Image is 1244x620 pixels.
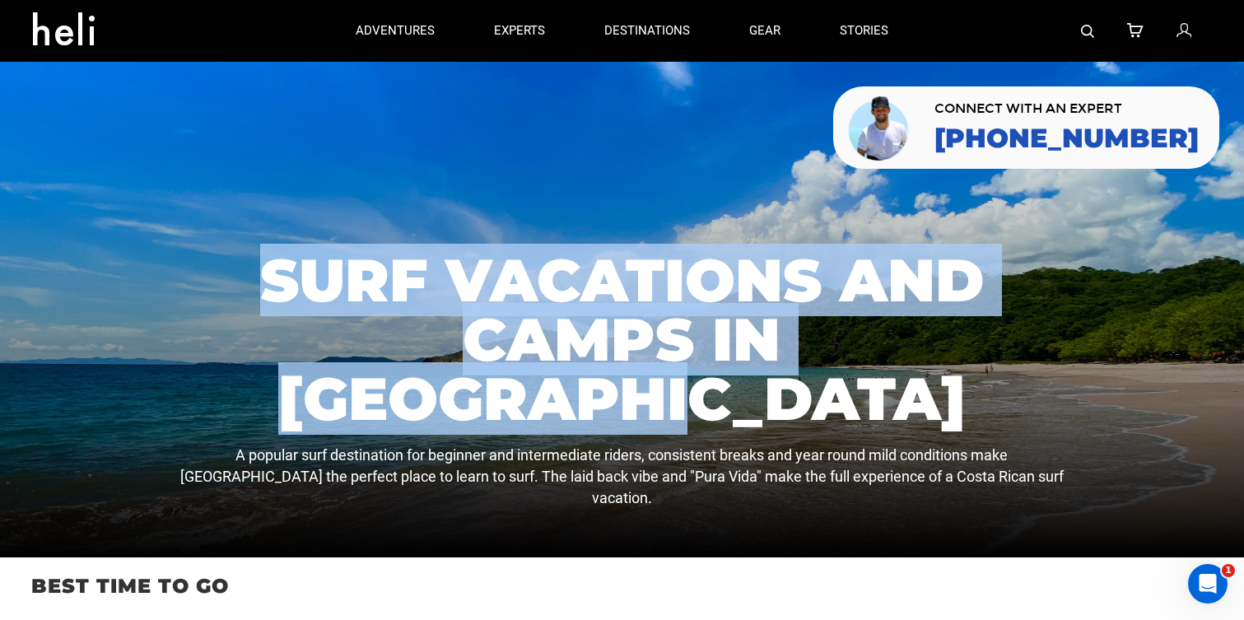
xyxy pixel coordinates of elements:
[1081,25,1094,38] img: search-bar-icon.svg
[164,250,1080,428] h1: Surf Vacations and Camps in [GEOGRAPHIC_DATA]
[494,22,545,40] p: experts
[1188,564,1228,604] iframe: Intercom live chat
[164,445,1080,508] p: A popular surf destination for beginner and intermediate riders, consistent breaks and year round...
[934,124,1199,153] a: [PHONE_NUMBER]
[31,572,1213,600] p: Best time to go
[846,93,914,162] img: contact our team
[1222,564,1235,577] span: 1
[356,22,435,40] p: adventures
[604,22,690,40] p: destinations
[934,102,1199,115] span: CONNECT WITH AN EXPERT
